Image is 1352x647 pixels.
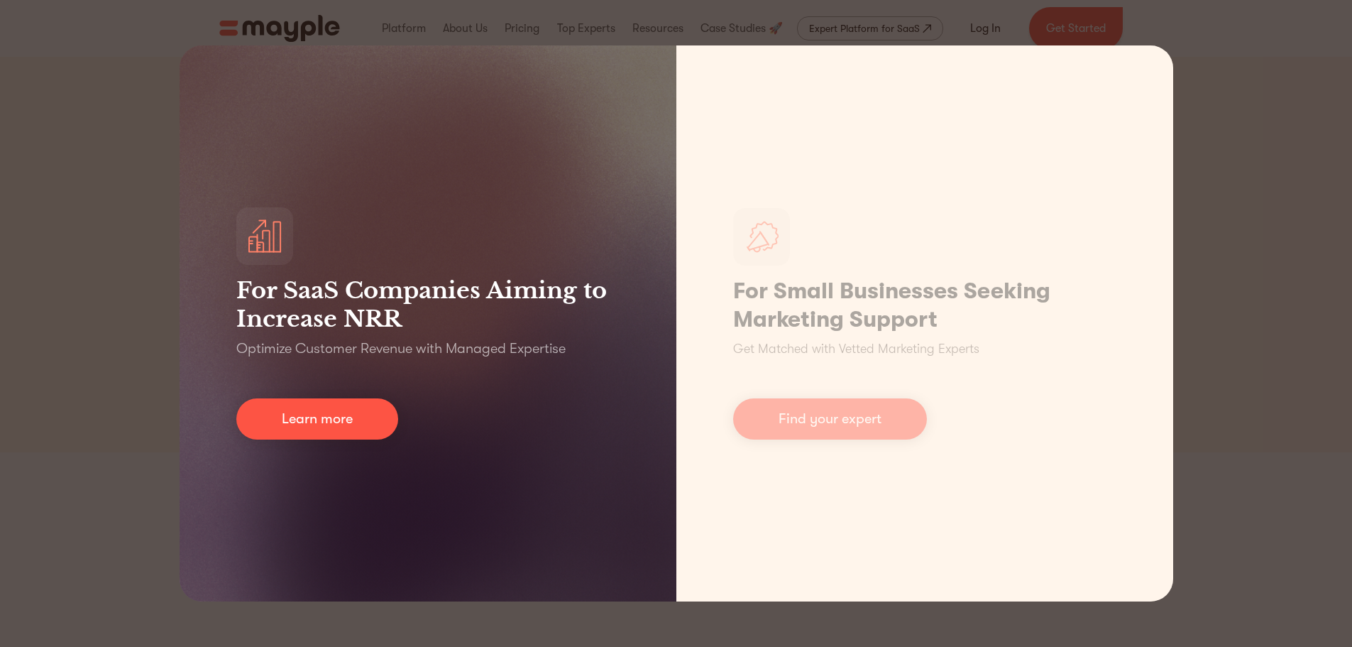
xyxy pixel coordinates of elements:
[236,276,620,333] h3: For SaaS Companies Aiming to Increase NRR
[733,398,927,440] a: Find your expert
[733,277,1116,334] h1: For Small Businesses Seeking Marketing Support
[236,398,398,440] a: Learn more
[733,339,979,359] p: Get Matched with Vetted Marketing Experts
[236,339,566,359] p: Optimize Customer Revenue with Managed Expertise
